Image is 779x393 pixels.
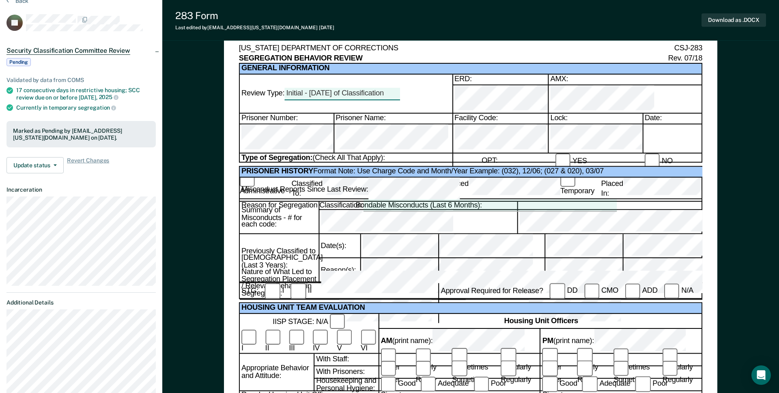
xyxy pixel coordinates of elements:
[613,348,657,371] label: Sometimes
[78,104,116,111] span: segregation
[381,377,415,392] label: Good
[452,361,467,376] input: Sometimes
[504,318,579,325] b: Housing Unit Officers
[474,377,489,392] input: Poor
[381,348,396,364] input: Never
[501,348,516,364] input: Regularly
[577,348,593,364] input: Rarely
[175,25,334,30] div: Last edited by [EMAIL_ADDRESS][US_STATE][DOMAIN_NAME]
[548,85,702,114] div: AMX:
[241,64,702,74] b: GENERAL INFORMATION
[613,361,629,376] input: Sometimes
[314,354,378,366] div: With Staff:
[6,77,156,84] div: Validated by data from COMS
[474,377,506,392] label: Poor
[240,234,318,283] div: Previously Classified to [DEMOGRAPHIC_DATA] (Last 3 Years):
[452,125,548,153] div: Facility Code:
[582,377,598,392] input: Adequate
[548,114,642,125] div: Lock:
[240,283,318,283] div: Nature of What Led to Segregation Placement / Relevant Behavior in Segregation:
[13,127,149,141] div: Marked as Pending by [EMAIL_ADDRESS][US_STATE][DOMAIN_NAME] on [DATE].
[381,348,411,371] label: Never
[416,361,447,383] label: Rarely
[314,378,378,391] div: Housekeeping and Personal Hygiene:
[313,330,330,352] label: IV
[452,85,548,114] div: ERD:
[318,258,359,283] div: Reason(s):
[416,361,431,376] input: Rarely
[584,283,600,299] input: CMO
[584,283,618,299] label: CMO
[452,348,496,371] label: Sometimes
[642,114,702,125] div: Date:
[6,157,64,173] button: Update status
[542,361,572,383] label: Never
[613,361,657,383] label: Sometimes
[645,153,673,169] label: NO
[241,167,313,175] b: PRISONER HISTORY
[241,286,258,296] div: STG:
[452,361,496,383] label: Sometimes
[319,25,334,30] span: [DATE]
[577,361,609,383] label: Rarely
[337,330,354,352] label: V
[482,156,498,166] div: OPT:
[291,283,312,299] label: II
[582,377,631,392] label: Adequate
[240,202,318,234] div: Summary of Misconducts - # for each code:
[751,365,771,385] div: Open Intercom Messenger
[625,283,657,299] label: ADD
[664,283,680,299] input: N/A
[501,361,516,376] input: Regularly
[6,186,156,193] dt: Incarceration
[67,157,109,173] span: Revert Changes
[381,377,396,392] input: Good
[381,361,411,383] label: Never
[548,75,702,85] div: AMX:
[240,114,333,125] div: Prisoner Number:
[289,330,304,345] input: III
[548,125,642,153] div: Lock:
[421,377,436,392] input: Adequate
[702,13,766,27] button: Download as .DOCX
[289,330,306,352] label: III
[241,153,312,162] b: Type of Segregation:
[265,330,281,345] input: II
[577,361,593,376] input: Rarely
[337,330,352,345] input: V
[555,153,571,169] input: YES
[663,361,678,376] input: Regularly
[265,330,282,352] label: II
[286,89,398,98] div: Initial - [DATE] of Classification
[542,377,558,392] input: Good
[240,354,314,391] div: Appropriate Behavior and Attitude:
[6,299,156,306] dt: Additional Details
[313,330,328,345] input: IV
[318,202,516,210] div: Bondable Misconducts (Last 6 Months):
[416,348,431,364] input: Rarely
[421,377,469,392] label: Adequate
[381,361,396,376] input: Never
[542,329,702,353] div: (print name):
[452,114,548,125] div: Facility Code:
[542,337,553,344] b: PM
[664,283,693,299] label: N/A
[542,361,558,376] input: Never
[16,87,156,101] div: 17 consecutive days in restrictive housing; SCC review due on or before [DATE],
[241,314,378,329] div: IISP STAGE: N/A
[550,283,577,299] label: DD
[6,58,31,66] span: Pending
[333,125,452,153] div: Prisoner Name:
[645,153,660,169] input: NO
[663,348,678,364] input: Regularly
[265,283,280,299] input: I
[577,348,609,371] label: Rarely
[555,153,587,169] label: YES
[674,44,702,54] div: CSJ-283
[239,54,363,63] b: SEGREGATION BEHAVIOR REVIEW
[318,234,359,259] div: Date(s):
[16,104,156,111] div: Currently in temporary
[613,348,629,364] input: Sometimes
[663,361,702,383] label: Regularly
[240,125,333,153] div: Prisoner Number:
